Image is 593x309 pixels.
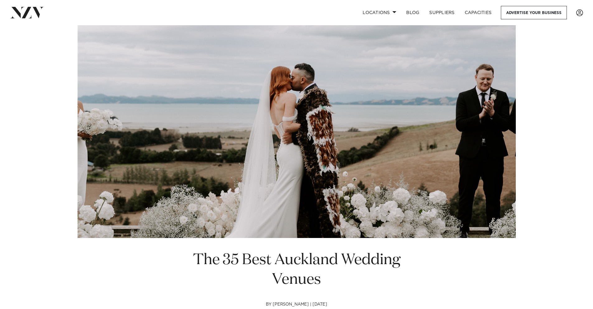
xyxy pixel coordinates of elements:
[78,25,516,238] img: The 35 Best Auckland Wedding Venues
[190,250,403,290] h1: The 35 Best Auckland Wedding Venues
[10,7,44,18] img: nzv-logo.png
[501,6,567,19] a: Advertise your business
[424,6,459,19] a: SUPPLIERS
[358,6,401,19] a: Locations
[401,6,424,19] a: BLOG
[460,6,497,19] a: Capacities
